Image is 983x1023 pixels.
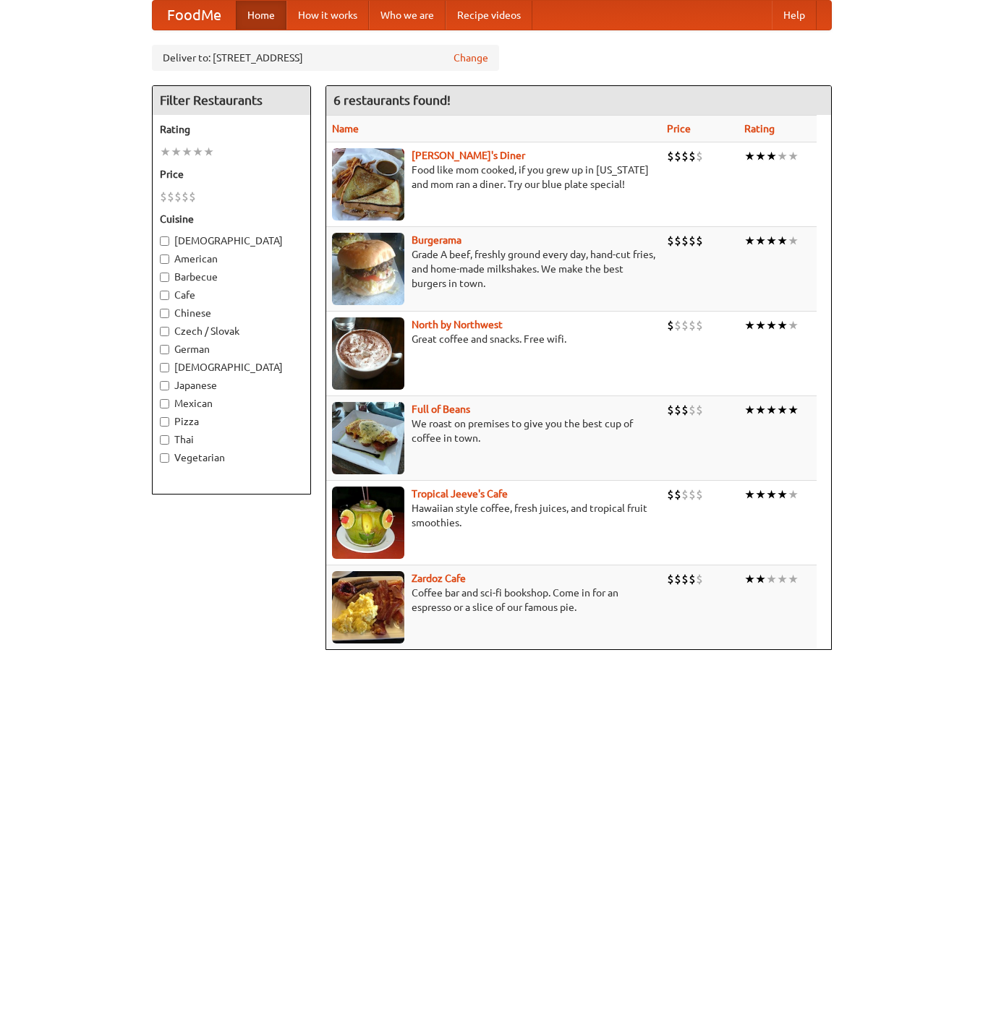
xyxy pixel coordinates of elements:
[160,399,169,408] input: Mexican
[689,571,696,587] li: $
[674,571,681,587] li: $
[689,402,696,418] li: $
[160,288,303,302] label: Cafe
[286,1,369,30] a: How it works
[332,317,404,390] img: north.jpg
[332,571,404,643] img: zardoz.jpg
[332,487,404,559] img: jeeves.jpg
[681,317,689,333] li: $
[744,402,755,418] li: ★
[412,234,461,246] a: Burgerama
[777,148,788,164] li: ★
[689,317,696,333] li: $
[160,396,303,411] label: Mexican
[772,1,817,30] a: Help
[696,487,703,502] li: $
[674,487,681,502] li: $
[160,144,171,160] li: ★
[681,148,689,164] li: $
[788,487,799,502] li: ★
[160,306,303,320] label: Chinese
[160,435,169,445] input: Thai
[744,233,755,249] li: ★
[160,432,303,447] label: Thai
[171,144,182,160] li: ★
[332,123,359,134] a: Name
[160,122,303,137] h5: Rating
[333,93,451,107] ng-pluralize: 6 restaurants found!
[667,317,674,333] li: $
[412,319,503,330] b: North by Northwest
[332,247,655,291] p: Grade A beef, freshly ground every day, hand-cut fries, and home-made milkshakes. We make the bes...
[674,402,681,418] li: $
[182,144,192,160] li: ★
[152,45,499,71] div: Deliver to: [STREET_ADDRESS]
[332,233,404,305] img: burgerama.jpg
[160,270,303,284] label: Barbecue
[667,233,674,249] li: $
[160,345,169,354] input: German
[689,233,696,249] li: $
[160,212,303,226] h5: Cuisine
[788,317,799,333] li: ★
[160,252,303,266] label: American
[160,414,303,429] label: Pizza
[766,317,777,333] li: ★
[236,1,286,30] a: Home
[160,378,303,393] label: Japanese
[788,233,799,249] li: ★
[160,189,167,205] li: $
[412,488,508,500] a: Tropical Jeeve's Cafe
[189,189,196,205] li: $
[182,189,189,205] li: $
[160,273,169,282] input: Barbecue
[766,148,777,164] li: ★
[674,233,681,249] li: $
[777,571,788,587] li: ★
[777,487,788,502] li: ★
[788,402,799,418] li: ★
[744,571,755,587] li: ★
[160,324,303,338] label: Czech / Slovak
[160,453,169,463] input: Vegetarian
[160,417,169,427] input: Pizza
[160,234,303,248] label: [DEMOGRAPHIC_DATA]
[777,233,788,249] li: ★
[174,189,182,205] li: $
[160,381,169,390] input: Japanese
[674,148,681,164] li: $
[744,317,755,333] li: ★
[667,148,674,164] li: $
[160,342,303,356] label: German
[755,487,766,502] li: ★
[454,51,488,65] a: Change
[412,573,466,584] a: Zardoz Cafe
[755,148,766,164] li: ★
[744,148,755,164] li: ★
[667,123,691,134] a: Price
[160,327,169,336] input: Czech / Slovak
[369,1,446,30] a: Who we are
[160,309,169,318] input: Chinese
[153,86,310,115] h4: Filter Restaurants
[167,189,174,205] li: $
[332,586,655,615] p: Coffee bar and sci-fi bookshop. Come in for an espresso or a slice of our famous pie.
[689,487,696,502] li: $
[160,363,169,372] input: [DEMOGRAPHIC_DATA]
[412,150,525,161] a: [PERSON_NAME]'s Diner
[674,317,681,333] li: $
[696,402,703,418] li: $
[160,360,303,374] label: [DEMOGRAPHIC_DATA]
[681,233,689,249] li: $
[766,571,777,587] li: ★
[689,148,696,164] li: $
[681,571,689,587] li: $
[332,501,655,530] p: Hawaiian style coffee, fresh juices, and tropical fruit smoothies.
[412,403,470,415] a: Full of Beans
[667,571,674,587] li: $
